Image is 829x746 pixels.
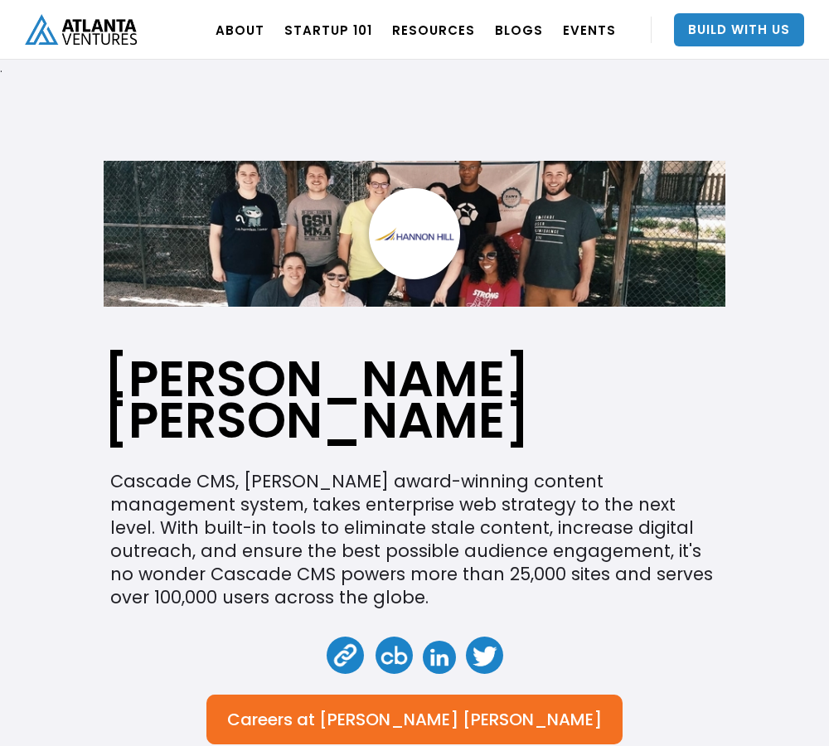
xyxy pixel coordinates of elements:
a: Careers at[PERSON_NAME] [PERSON_NAME] [206,695,623,744]
div: Careers at [227,711,315,728]
h1: [PERSON_NAME] [PERSON_NAME] [104,358,725,441]
a: EVENTS [563,7,616,53]
div: Cascade CMS, [PERSON_NAME] award-winning content management system, takes enterprise web strategy... [110,470,720,609]
a: Startup 101 [284,7,372,53]
a: ABOUT [216,7,264,53]
a: BLOGS [495,7,543,53]
a: RESOURCES [392,7,475,53]
div: [PERSON_NAME] [PERSON_NAME] [319,711,602,728]
a: Build With Us [674,13,804,46]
